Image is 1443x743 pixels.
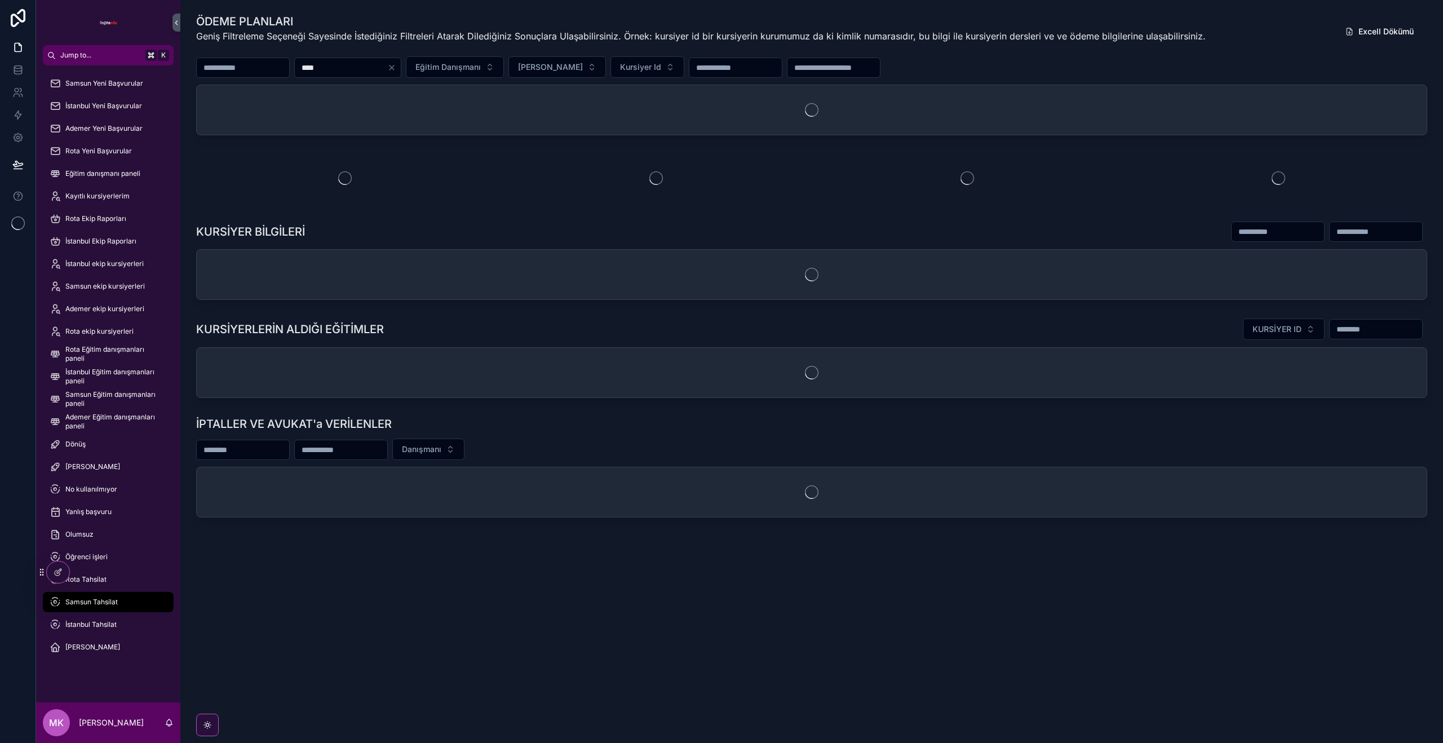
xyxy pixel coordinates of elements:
a: Rota Ekip Raporları [43,209,174,229]
a: İstanbul Eğitim danışmanları paneli [43,366,174,387]
span: Eğitim danışmanı paneli [65,169,140,178]
span: İstanbul Yeni Başvurular [65,101,142,110]
span: Kayıtlı kursiyerlerim [65,192,130,201]
span: KURSİYER ID [1252,324,1302,335]
button: Clear [387,63,401,72]
a: Kayıtlı kursiyerlerim [43,186,174,206]
span: Jump to... [60,51,141,60]
span: İstanbul ekip kursiyerleri [65,259,144,268]
h1: KURSİYERLERİN ALDIĞI EĞİTİMLER [196,321,384,337]
span: Yanlış başvuru [65,507,112,516]
button: Excell Dökümü [1336,21,1423,42]
span: Rota ekip kursiyerleri [65,327,134,336]
a: Samsun ekip kursiyerleri [43,276,174,297]
button: Jump to...K [43,45,174,65]
a: İstanbul Tahsilat [43,614,174,635]
a: [PERSON_NAME] [43,637,174,657]
a: Rota ekip kursiyerleri [43,321,174,342]
span: [PERSON_NAME] [518,61,583,73]
a: Samsun Tahsilat [43,592,174,612]
div: scrollable content [36,65,180,672]
span: Samsun Tahsilat [65,598,118,607]
a: Rota Yeni Başvurular [43,141,174,161]
span: Eğitim Danışmanı [415,61,481,73]
a: Samsun Eğitim danışmanları paneli [43,389,174,409]
a: İstanbul ekip kursiyerleri [43,254,174,274]
span: K [159,51,168,60]
span: Olumsuz [65,530,94,539]
p: Geniş Filtreleme Seçeneği Sayesinde İstediğiniz Filtreleri Atarak Dilediğiniz Sonuçlara Ulaşabili... [196,29,1206,43]
span: İstanbul Ekip Raporları [65,237,136,246]
a: Öğrenci işleri [43,547,174,567]
a: Yanlış başvuru [43,502,174,522]
img: App logo [99,14,117,32]
span: [PERSON_NAME] [65,643,120,652]
span: Ademer ekip kursiyerleri [65,304,144,313]
span: Ademer Eğitim danışmanları paneli [65,413,162,431]
a: Ademer ekip kursiyerleri [43,299,174,319]
span: Rota Yeni Başvurular [65,147,132,156]
span: Samsun ekip kursiyerleri [65,282,145,291]
span: İstanbul Eğitim danışmanları paneli [65,368,162,386]
span: Samsun Yeni Başvurular [65,79,143,88]
a: No kullanılmıyor [43,479,174,499]
span: Samsun Eğitim danışmanları paneli [65,390,162,408]
a: [PERSON_NAME] [43,457,174,477]
h1: İPTALLER VE AVUKAT'a VERİLENLER [196,416,392,432]
button: Select Button [508,56,606,78]
span: Öğrenci işleri [65,552,108,561]
p: [PERSON_NAME] [79,717,144,728]
span: Rota Eğitim danışmanları paneli [65,345,162,363]
span: İstanbul Tahsilat [65,620,117,629]
a: Rota Eğitim danışmanları paneli [43,344,174,364]
button: Select Button [610,56,684,78]
a: Dönüş [43,434,174,454]
a: Ademer Eğitim danışmanları paneli [43,412,174,432]
span: Kursiyer Id [620,61,661,73]
span: Rota Tahsilat [65,575,107,584]
a: İstanbul Ekip Raporları [43,231,174,251]
span: Dönüş [65,440,86,449]
span: No kullanılmıyor [65,485,117,494]
span: Ademer Yeni Başvurular [65,124,143,133]
span: MK [49,716,64,729]
a: Eğitim danışmanı paneli [43,163,174,184]
h1: ÖDEME PLANLARI [196,14,1206,29]
span: [PERSON_NAME] [65,462,120,471]
a: Ademer Yeni Başvurular [43,118,174,139]
button: Select Button [392,439,464,460]
button: Select Button [406,56,504,78]
span: Danışmanı [402,444,441,455]
button: Select Button [1243,319,1325,340]
span: Rota Ekip Raporları [65,214,126,223]
a: Olumsuz [43,524,174,545]
a: Samsun Yeni Başvurular [43,73,174,94]
a: İstanbul Yeni Başvurular [43,96,174,116]
a: Rota Tahsilat [43,569,174,590]
h1: KURSİYER BİLGİLERİ [196,224,305,240]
